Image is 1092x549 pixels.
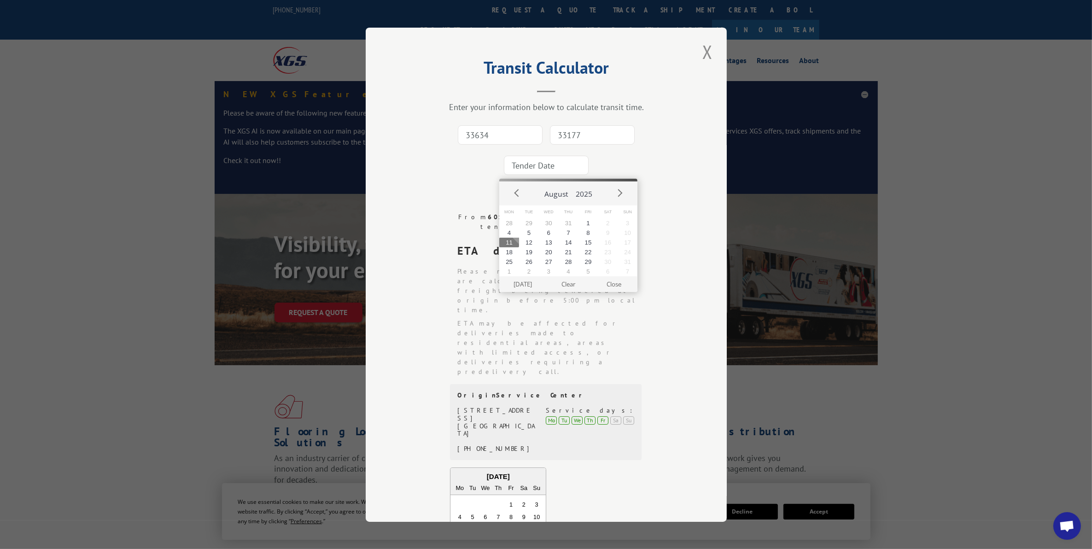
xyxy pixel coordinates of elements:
div: Su [623,416,634,424]
div: Choose Sunday, August 3rd, 2025 [531,499,542,510]
button: 5 [519,228,539,238]
div: Choose Sunday, August 10th, 2025 [531,512,542,523]
button: 23 [598,247,618,257]
button: 28 [499,218,519,228]
button: 26 [519,257,539,267]
button: 4 [499,228,519,238]
li: ETA may be affected for deliveries made to residential areas, areas with limited access, or deliv... [457,319,642,377]
button: 18 [499,247,519,257]
span: Sat [598,205,618,219]
div: We [479,483,491,494]
div: Choose Wednesday, August 6th, 2025 [479,512,491,523]
button: 30 [539,218,559,228]
button: 30 [598,257,618,267]
div: Service days: [546,407,634,415]
div: Choose Saturday, August 9th, 2025 [518,512,529,523]
button: 29 [519,218,539,228]
div: Fr [597,416,608,424]
button: 28 [559,257,578,267]
button: 4 [559,267,578,276]
div: Th [492,483,503,494]
span: Thu [559,205,578,219]
div: Choose Friday, August 8th, 2025 [505,512,516,523]
button: Close [591,276,637,292]
button: Next [613,186,626,199]
button: 2025 [572,181,596,203]
div: Choose Tuesday, August 5th, 2025 [467,512,478,523]
li: Please note that ETA dates are calculated based on freight being tendered at origin before 5:00 p... [457,267,642,315]
button: 1 [499,267,519,276]
button: 3 [539,267,559,276]
input: Origin Zip [458,125,543,145]
span: Fri [578,205,598,219]
input: Tender Date [504,156,589,175]
div: Choose Monday, August 4th, 2025 [454,512,465,523]
span: Wed [539,205,559,219]
div: [GEOGRAPHIC_DATA] [457,422,535,438]
button: 1 [578,218,598,228]
button: 16 [598,238,618,247]
div: Th [584,416,596,424]
div: Tu [467,483,478,494]
div: [STREET_ADDRESS] [457,407,535,422]
button: 2 [598,218,618,228]
button: 6 [539,228,559,238]
button: Close modal [700,39,715,64]
div: Fr [505,483,516,494]
button: 15 [578,238,598,247]
button: 2 [519,267,539,276]
button: 7 [559,228,578,238]
div: Mo [454,483,465,494]
div: From to . Based on a tender date of [450,212,642,232]
h2: Transit Calculator [412,61,681,79]
button: 31 [559,218,578,228]
button: [DATE] [500,276,546,292]
button: 9 [598,228,618,238]
div: ETA date is [457,243,642,259]
div: Su [531,483,542,494]
div: Enter your information below to calculate transit time. [412,102,681,112]
button: 17 [618,238,637,247]
button: 19 [519,247,539,257]
button: August [541,181,572,203]
button: 13 [539,238,559,247]
div: Choose Saturday, August 2nd, 2025 [518,499,529,510]
span: Sun [618,205,637,219]
div: Choose Thursday, August 7th, 2025 [492,512,503,523]
button: 22 [578,247,598,257]
button: 20 [539,247,559,257]
div: Origin Service Center [457,391,634,399]
button: 14 [559,238,578,247]
button: 5 [578,267,598,276]
button: Clear [546,276,591,292]
div: Tu [559,416,570,424]
strong: 60101 [488,213,514,221]
button: 8 [578,228,598,238]
div: Choose Friday, August 1st, 2025 [505,499,516,510]
button: Prev [510,186,524,199]
a: Open chat [1053,512,1081,540]
div: Sa [610,416,621,424]
button: 11 [499,238,519,247]
span: Mon [499,205,519,219]
button: 21 [559,247,578,257]
button: 7 [618,267,637,276]
button: 10 [618,228,637,238]
button: 6 [598,267,618,276]
span: Tue [519,205,539,219]
button: 31 [618,257,637,267]
div: We [572,416,583,424]
input: Dest. Zip [550,125,635,145]
div: Mo [546,416,557,424]
div: Sa [518,483,529,494]
button: 25 [499,257,519,267]
button: 24 [618,247,637,257]
div: [DATE] [450,471,546,482]
button: 27 [539,257,559,267]
button: 12 [519,238,539,247]
div: [PHONE_NUMBER] [457,445,535,453]
button: 3 [618,218,637,228]
button: 29 [578,257,598,267]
